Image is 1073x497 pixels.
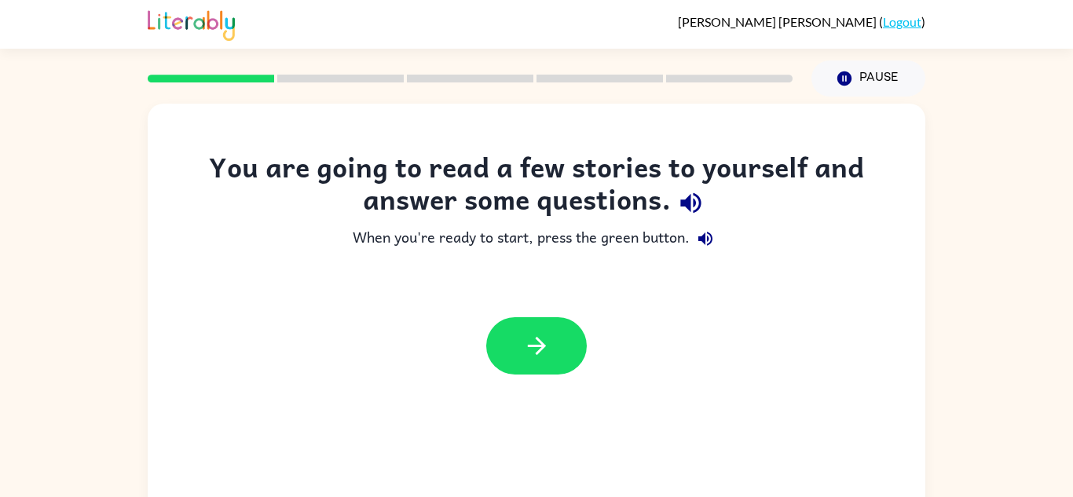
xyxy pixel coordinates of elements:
button: Pause [811,60,925,97]
div: ( ) [678,14,925,29]
div: You are going to read a few stories to yourself and answer some questions. [179,151,894,223]
span: [PERSON_NAME] [PERSON_NAME] [678,14,879,29]
div: When you're ready to start, press the green button. [179,223,894,254]
img: Literably [148,6,235,41]
a: Logout [883,14,921,29]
